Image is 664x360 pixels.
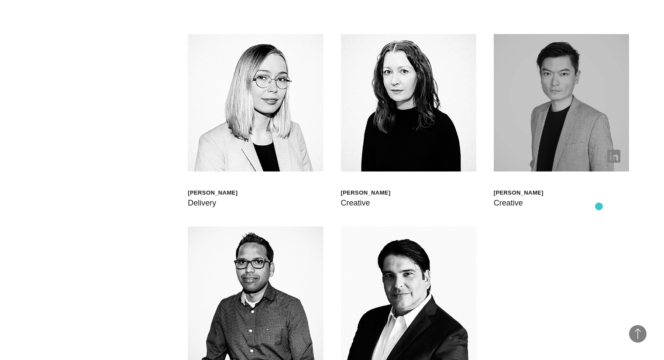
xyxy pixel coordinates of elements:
[629,325,647,343] button: Back to Top
[607,150,620,163] img: linkedin-born.png
[188,34,323,171] img: Walt Drkula
[494,197,544,209] div: Creative
[188,189,237,196] div: [PERSON_NAME]
[341,34,476,171] img: Jen Higgins
[341,197,391,209] div: Creative
[494,34,629,171] img: Daniel Ng
[341,189,391,196] div: [PERSON_NAME]
[188,197,237,209] div: Delivery
[494,189,544,196] div: [PERSON_NAME]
